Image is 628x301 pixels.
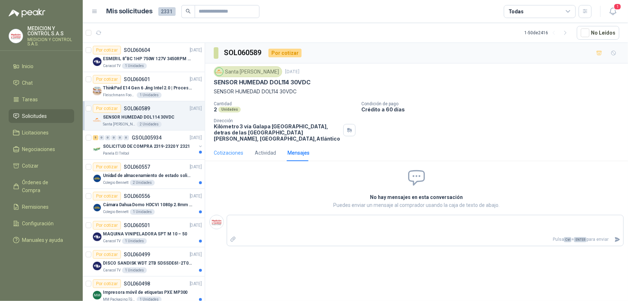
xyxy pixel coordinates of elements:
span: Chat [22,79,33,87]
p: MAQUINA VINIPELADORA SPT M 10 – 50 [103,231,187,238]
span: Ctrl [564,237,571,242]
p: Impresora móvil de etiquetas PXE MP300 [103,289,188,296]
p: [DATE] [190,193,202,200]
img: Logo peakr [9,9,45,17]
div: 1 Unidades [130,209,155,215]
div: Por cotizar [93,163,121,171]
p: ESMERIL 8"BC 1HP 750W 127V 3450RPM URREA [103,56,193,62]
p: Cámara Dahua Domo HDCVI 1080p 2.8mm IP67 Led IR 30m mts nocturnos [103,202,193,208]
p: [DATE] [285,68,299,75]
span: Manuales y ayuda [22,236,63,244]
a: Negociaciones [9,142,74,156]
div: Por cotizar [93,46,121,54]
p: Fleischmann Foods S.A. [103,92,135,98]
p: SOL060499 [124,252,150,257]
span: Configuración [22,220,54,227]
span: Solicitudes [22,112,47,120]
img: Company Logo [93,87,101,95]
div: Por cotizar [93,104,121,113]
p: SOL060556 [124,194,150,199]
div: 2 Unidades [137,121,162,127]
button: No Leídos [577,26,619,40]
h1: Mis solicitudes [107,6,153,17]
p: SENSOR HUMEDAD DOL114 30VDC [214,88,619,96]
p: Kilómetro 3 vía Galapa [GEOGRAPHIC_DATA], detras de las [GEOGRAPHIC_DATA][PERSON_NAME], [GEOGRAPH... [214,123,340,142]
div: Unidades [218,107,241,112]
div: 5 [93,135,98,140]
span: ENTER [574,237,587,242]
p: Colegio Bennett [103,180,128,186]
span: Tareas [22,96,38,103]
p: [DATE] [190,76,202,83]
p: Puedes enviar un mensaje al comprador usando la caja de texto de abajo. [284,201,550,209]
p: MEDICION Y CONTROL S.A.S. [27,37,74,46]
span: 1 [614,3,622,10]
a: Por cotizarSOL060589[DATE] Company LogoSENSOR HUMEDAD DOL114 30VDCSanta [PERSON_NAME]2 Unidades [83,101,205,130]
div: 0 [123,135,129,140]
p: Colegio Bennett [103,209,128,215]
div: 1 Unidades [122,238,147,244]
img: Company Logo [93,233,101,241]
a: Remisiones [9,200,74,214]
span: Inicio [22,62,34,70]
img: Company Logo [93,262,101,270]
a: Por cotizarSOL060556[DATE] Company LogoCámara Dahua Domo HDCVI 1080p 2.8mm IP67 Led IR 30m mts no... [83,189,205,218]
a: Por cotizarSOL060604[DATE] Company LogoESMERIL 8"BC 1HP 750W 127V 3450RPM URREACaracol TV1 Unidades [83,43,205,72]
p: Pulsa + para enviar [239,233,612,246]
span: Licitaciones [22,129,49,137]
p: DISCO SANDISK WDT 2TB SDSSDE61-2T00-G25 [103,260,193,267]
p: [DATE] [190,222,202,229]
div: Todas [509,8,524,16]
p: Condición de pago [361,101,625,106]
a: Por cotizarSOL060499[DATE] Company LogoDISCO SANDISK WDT 2TB SDSSDE61-2T00-G25Caracol TV1 Unidades [83,247,205,276]
div: Por cotizar [268,49,302,57]
button: 1 [606,5,619,18]
button: Enviar [611,233,623,246]
div: Por cotizar [93,279,121,288]
p: SENSOR HUMEDAD DOL114 30VDC [103,114,175,121]
span: Negociaciones [22,145,55,153]
span: 2331 [158,7,176,16]
p: Crédito a 60 días [361,106,625,112]
span: search [186,9,191,14]
a: Licitaciones [9,126,74,140]
a: Chat [9,76,74,90]
p: SOL060498 [124,281,150,286]
p: [DATE] [190,251,202,258]
span: Cotizar [22,162,39,170]
p: 2 [214,106,217,112]
div: 0 [111,135,117,140]
p: MEDICION Y CONTROL S.A.S [27,26,74,36]
a: Órdenes de Compra [9,176,74,197]
span: Órdenes de Compra [22,178,67,194]
label: Adjuntar archivos [227,233,239,246]
p: SENSOR HUMEDAD DOL114 30VDC [214,79,311,86]
a: Configuración [9,217,74,230]
img: Company Logo [93,57,101,66]
p: SOL060501 [124,223,150,228]
img: Company Logo [9,29,23,43]
div: Mensajes [288,149,310,157]
a: Por cotizarSOL060557[DATE] Company LogoUnidad de almacenamiento de estado solido Marca SK hynix [... [83,160,205,189]
a: Tareas [9,93,74,106]
div: Cotizaciones [214,149,243,157]
p: SOL060601 [124,77,150,82]
p: [DATE] [190,134,202,141]
p: [DATE] [190,164,202,171]
p: GSOL005934 [132,135,162,140]
p: Panela El Trébol [103,151,129,156]
p: [DATE] [190,280,202,287]
p: SOLICITUD DE COMPRA 2319-2320 Y 2321 [103,143,190,150]
p: [DATE] [190,105,202,112]
p: Cantidad [214,101,356,106]
h3: SOL060589 [224,47,263,58]
div: Por cotizar [93,221,121,230]
div: 0 [99,135,104,140]
img: Company Logo [93,203,101,212]
p: SOL060589 [124,106,150,111]
img: Company Logo [215,68,223,76]
div: 1 Unidades [137,92,162,98]
div: 1 Unidades [122,63,147,69]
div: 2 Unidades [130,180,155,186]
a: Solicitudes [9,109,74,123]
